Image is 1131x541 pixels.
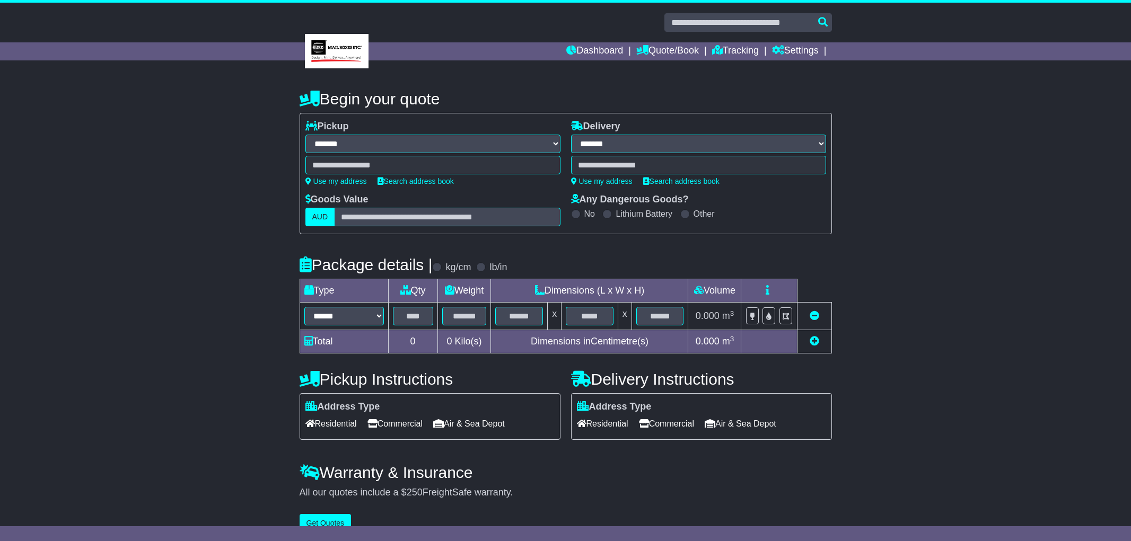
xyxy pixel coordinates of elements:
[722,311,734,321] span: m
[571,194,689,206] label: Any Dangerous Goods?
[367,415,423,432] span: Commercial
[618,303,632,330] td: x
[566,42,623,60] a: Dashboard
[446,336,452,347] span: 0
[810,336,819,347] a: Add new item
[705,415,776,432] span: Air & Sea Depot
[445,262,471,273] label: kg/cm
[305,194,369,206] label: Goods Value
[694,209,715,219] label: Other
[571,370,832,388] h4: Delivery Instructions
[437,279,491,303] td: Weight
[300,370,560,388] h4: Pickup Instructions
[577,415,628,432] span: Residential
[712,42,759,60] a: Tracking
[491,279,688,303] td: Dimensions (L x W x H)
[730,309,734,317] sup: 3
[300,330,388,353] td: Total
[305,208,335,226] label: AUD
[571,121,620,132] label: Delivery
[810,311,819,321] a: Remove this item
[722,336,734,347] span: m
[730,335,734,343] sup: 3
[639,415,694,432] span: Commercial
[636,42,699,60] a: Quote/Book
[643,177,720,185] a: Search address book
[305,177,367,185] a: Use my address
[300,464,832,481] h4: Warranty & Insurance
[300,256,433,273] h4: Package details |
[305,121,349,132] label: Pickup
[772,42,819,60] a: Settings
[305,401,380,413] label: Address Type
[305,415,357,432] span: Residential
[688,279,741,303] td: Volume
[300,514,352,533] button: Get Quotes
[433,415,505,432] span: Air & Sea Depot
[577,401,652,413] label: Address Type
[388,330,437,353] td: 0
[489,262,507,273] label: lb/in
[378,177,454,185] a: Search address book
[491,330,688,353] td: Dimensions in Centimetre(s)
[305,34,369,68] img: MBE West End
[616,209,672,219] label: Lithium Battery
[696,336,720,347] span: 0.000
[407,487,423,498] span: 250
[300,487,832,499] div: All our quotes include a $ FreightSafe warranty.
[300,90,832,108] h4: Begin your quote
[437,330,491,353] td: Kilo(s)
[388,279,437,303] td: Qty
[584,209,595,219] label: No
[300,279,388,303] td: Type
[571,177,633,185] a: Use my address
[548,303,562,330] td: x
[696,311,720,321] span: 0.000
